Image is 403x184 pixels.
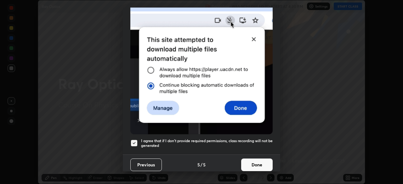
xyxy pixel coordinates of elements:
button: Done [241,159,273,171]
h5: I agree that if I don't provide required permissions, class recording will not be generated [141,138,273,148]
h4: 5 [203,161,206,168]
h4: / [201,161,202,168]
h4: 5 [197,161,200,168]
button: Previous [130,159,162,171]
